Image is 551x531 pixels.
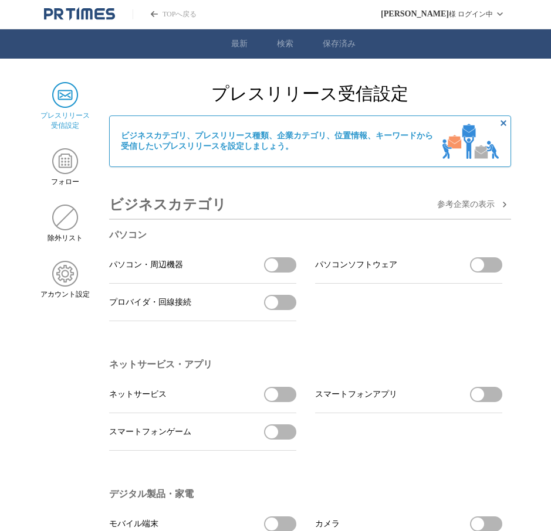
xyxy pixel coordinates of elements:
[109,427,191,437] span: スマートフォンゲーム
[52,82,78,108] img: プレスリリース 受信設定
[315,519,340,529] span: カメラ
[315,389,397,400] span: スマートフォンアプリ
[109,359,502,371] h3: ネットサービス・アプリ
[40,82,90,131] a: プレスリリース 受信設定プレスリリース 受信設定
[121,131,433,152] span: ビジネスカテゴリ、プレスリリース種類、企業カテゴリ、位置情報、キーワードから 受信したいプレスリリースを設定しましょう。
[109,519,158,529] span: モバイル端末
[52,261,78,287] img: アカウント設定
[51,177,79,187] span: フォロー
[40,205,90,243] a: 除外リスト除外リスト
[40,111,90,131] span: プレスリリース 受信設定
[52,148,78,174] img: フォロー
[109,297,191,308] span: プロバイダ・回線接続
[52,205,78,230] img: 除外リスト
[381,9,449,19] span: [PERSON_NAME]
[109,260,183,270] span: パソコン・周辺機器
[315,260,397,270] span: パソコンソフトウェア
[109,389,167,400] span: ネットサービス
[40,261,90,299] a: アカウント設定アカウント設定
[40,148,90,187] a: フォローフォロー
[44,7,115,21] a: PR TIMESのトップページはこちら
[109,82,511,106] h2: プレスリリース受信設定
[133,9,197,19] a: PR TIMESのトップページはこちら
[437,199,495,210] span: 参考企業の 表示
[40,290,90,299] span: アカウント設定
[109,190,227,219] h3: ビジネスカテゴリ
[109,488,502,501] h3: デジタル製品・家電
[48,233,83,243] span: 除外リスト
[437,198,511,212] button: 参考企業の表示
[109,229,502,241] h3: パソコン
[496,116,511,130] button: 非表示にする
